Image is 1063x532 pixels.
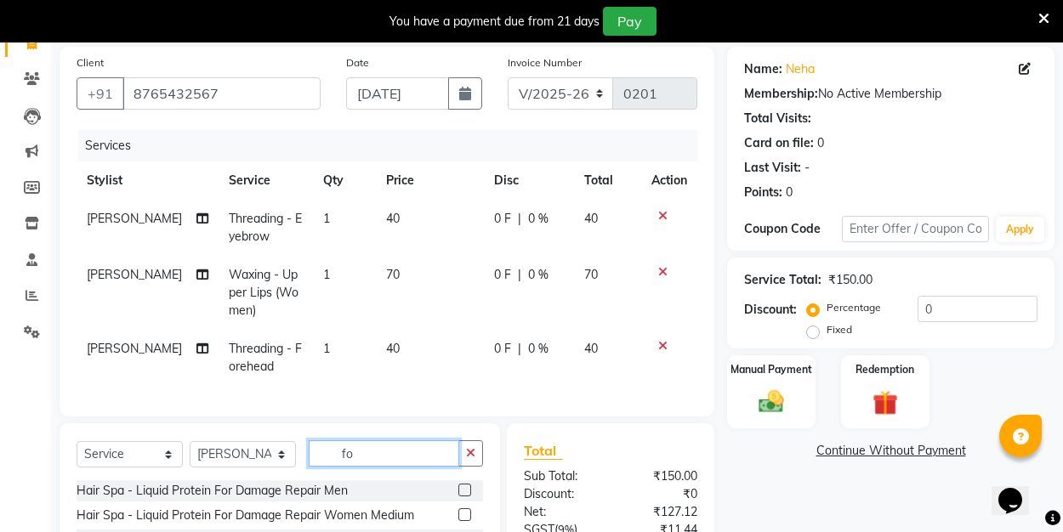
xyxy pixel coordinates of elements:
span: 40 [386,341,400,356]
button: Pay [603,7,657,36]
span: [PERSON_NAME] [87,341,182,356]
label: Percentage [827,300,881,315]
th: Qty [313,161,376,200]
div: Last Visit: [744,159,801,177]
span: 70 [584,267,598,282]
input: Search by Name/Mobile/Email/Code [122,77,321,110]
span: [PERSON_NAME] [87,267,182,282]
img: _cash.svg [751,388,792,416]
button: +91 [77,77,124,110]
span: | [518,266,521,284]
div: ₹150.00 [611,467,710,485]
span: | [518,340,521,358]
div: - [804,159,810,177]
span: 0 F [494,210,511,228]
div: Services [78,130,710,161]
span: 40 [584,211,598,226]
span: 0 % [528,210,549,228]
div: Points: [744,184,782,201]
label: Redemption [856,362,914,377]
div: Discount: [744,301,797,319]
div: Total Visits: [744,110,811,127]
span: Waxing - Upper Lips (Women) [229,267,298,318]
th: Action [641,161,697,200]
th: Disc [484,161,574,200]
button: Apply [996,217,1044,242]
span: 0 F [494,340,511,358]
th: Service [219,161,313,200]
div: ₹127.12 [611,503,710,521]
div: No Active Membership [744,85,1037,103]
input: Search or Scan [309,440,459,467]
label: Date [346,55,369,71]
label: Invoice Number [508,55,582,71]
th: Total [574,161,641,200]
label: Client [77,55,104,71]
span: 0 % [528,340,549,358]
th: Price [376,161,484,200]
span: 0 F [494,266,511,284]
iframe: chat widget [992,464,1046,515]
div: You have a payment due from 21 days [389,13,600,31]
div: Name: [744,60,782,78]
div: ₹150.00 [828,271,873,289]
div: Coupon Code [744,220,842,238]
div: Net: [511,503,611,521]
div: Card on file: [744,134,814,152]
span: 70 [386,267,400,282]
span: 1 [323,211,330,226]
span: Threading - Eyebrow [229,211,302,244]
span: Threading - Forehead [229,341,302,374]
div: Hair Spa - Liquid Protein For Damage Repair Men [77,482,348,500]
span: | [518,210,521,228]
a: Continue Without Payment [730,442,1051,460]
label: Manual Payment [730,362,812,377]
img: _gift.svg [865,388,906,419]
span: [PERSON_NAME] [87,211,182,226]
div: 0 [817,134,824,152]
span: 40 [584,341,598,356]
th: Stylist [77,161,219,200]
span: 0 % [528,266,549,284]
input: Enter Offer / Coupon Code [842,216,989,242]
div: ₹0 [611,485,710,503]
span: 1 [323,267,330,282]
span: Total [524,442,563,460]
div: Discount: [511,485,611,503]
div: Membership: [744,85,818,103]
div: Hair Spa - Liquid Protein For Damage Repair Women Medium [77,507,414,524]
label: Fixed [827,322,852,337]
a: Neha [786,60,815,78]
span: 40 [386,211,400,226]
div: Service Total: [744,271,821,289]
div: Sub Total: [511,467,611,485]
div: 0 [786,184,793,201]
span: 1 [323,341,330,356]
